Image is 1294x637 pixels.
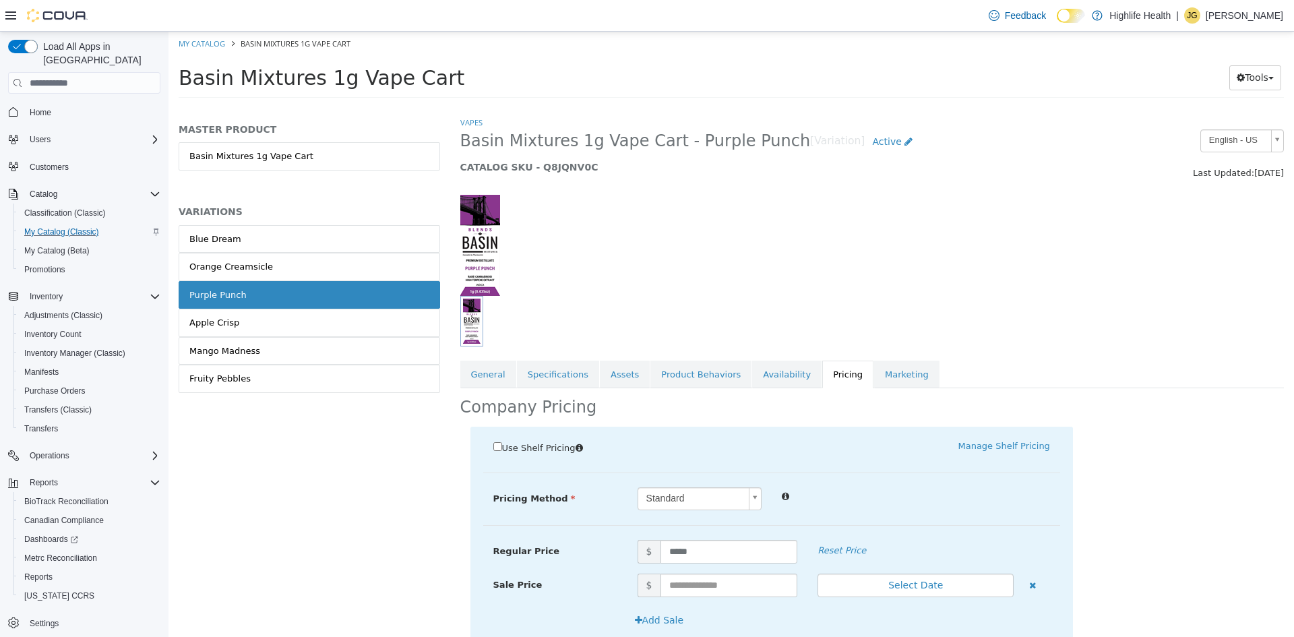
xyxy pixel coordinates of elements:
[649,514,698,524] em: Reset Price
[24,448,75,464] button: Operations
[13,222,166,241] button: My Catalog (Classic)
[19,307,108,324] a: Adjustments (Classic)
[24,159,74,175] a: Customers
[19,531,160,547] span: Dashboards
[13,400,166,419] button: Transfers (Classic)
[789,409,881,419] a: Manage Shelf Pricing
[19,493,160,510] span: BioTrack Reconciliation
[19,588,160,604] span: Washington CCRS
[13,363,166,382] button: Manifests
[19,345,131,361] a: Inventory Manager (Classic)
[24,615,160,632] span: Settings
[21,340,82,354] div: Fruity Pebbles
[19,569,58,585] a: Reports
[13,344,166,363] button: Inventory Manager (Classic)
[292,329,348,357] a: General
[24,496,109,507] span: BioTrack Reconciliation
[24,131,56,148] button: Users
[3,446,166,465] button: Operations
[10,34,296,58] span: Basin Mixtures 1g Vape Cart
[19,402,160,418] span: Transfers (Classic)
[30,291,63,302] span: Inventory
[13,260,166,279] button: Promotions
[1176,7,1179,24] p: |
[19,205,160,221] span: Classification (Classic)
[19,262,160,278] span: Promotions
[30,477,58,488] span: Reports
[24,103,160,120] span: Home
[469,456,593,479] a: Standard
[24,158,160,175] span: Customers
[292,365,429,386] h2: Company Pricing
[19,243,160,259] span: My Catalog (Beta)
[706,329,771,357] a: Marketing
[19,383,91,399] a: Purchase Orders
[19,326,87,342] a: Inventory Count
[19,421,160,437] span: Transfers
[325,462,407,472] span: Pricing Method
[19,588,100,604] a: [US_STATE] CCRS
[19,550,160,566] span: Metrc Reconciliation
[24,289,160,305] span: Inventory
[13,492,166,511] button: BioTrack Reconciliation
[19,205,111,221] a: Classification (Classic)
[334,411,407,421] span: Use Shelf Pricing
[292,99,642,120] span: Basin Mixtures 1g Vape Cart - Purple Punch
[3,287,166,306] button: Inventory
[469,508,492,532] span: $
[1005,9,1046,22] span: Feedback
[13,306,166,325] button: Adjustments (Classic)
[1033,98,1097,119] span: English - US
[3,613,166,633] button: Settings
[1061,34,1113,59] button: Tools
[19,364,160,380] span: Manifests
[19,383,160,399] span: Purchase Orders
[24,208,106,218] span: Classification (Classic)
[24,367,59,377] span: Manifests
[10,92,272,104] h5: MASTER PRODUCT
[24,590,94,601] span: [US_STATE] CCRS
[24,386,86,396] span: Purchase Orders
[21,257,78,270] div: Purple Punch
[24,348,125,359] span: Inventory Manager (Classic)
[325,411,334,419] input: Use Shelf Pricing
[13,549,166,568] button: Metrc Reconciliation
[24,329,82,340] span: Inventory Count
[24,515,104,526] span: Canadian Compliance
[1206,7,1283,24] p: [PERSON_NAME]
[19,224,104,240] a: My Catalog (Classic)
[13,530,166,549] a: Dashboards
[24,572,53,582] span: Reports
[19,262,71,278] a: Promotions
[1109,7,1171,24] p: Highlife Health
[1057,23,1057,24] span: Dark Mode
[38,40,160,67] span: Load All Apps in [GEOGRAPHIC_DATA]
[325,548,374,558] span: Sale Price
[1086,136,1115,146] span: [DATE]
[3,185,166,204] button: Catalog
[1032,98,1115,121] a: English - US
[24,186,160,202] span: Catalog
[431,329,481,357] a: Assets
[348,329,431,357] a: Specifications
[13,204,166,222] button: Classification (Classic)
[19,364,64,380] a: Manifests
[1187,7,1197,24] span: JG
[30,618,59,629] span: Settings
[704,104,733,115] span: Active
[1057,9,1085,23] input: Dark Mode
[30,134,51,145] span: Users
[649,542,845,566] button: Select Date
[21,284,71,298] div: Apple Crisp
[19,512,109,528] a: Canadian Compliance
[21,201,73,214] div: Blue Dream
[10,7,57,17] a: My Catalog
[24,226,99,237] span: My Catalog (Classic)
[24,404,92,415] span: Transfers (Classic)
[27,9,88,22] img: Cova
[24,289,68,305] button: Inventory
[292,163,332,264] img: 150
[19,307,160,324] span: Adjustments (Classic)
[24,475,160,491] span: Reports
[584,329,653,357] a: Availability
